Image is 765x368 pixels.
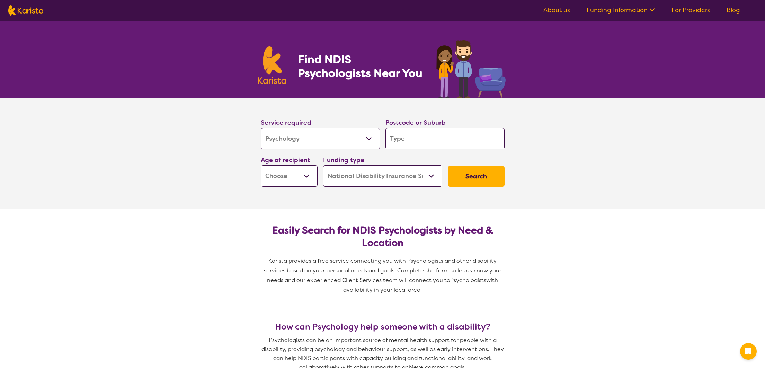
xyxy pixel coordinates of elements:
button: Search [448,166,505,187]
a: About us [543,6,570,14]
a: Blog [727,6,740,14]
a: For Providers [671,6,710,14]
h3: How can Psychology help someone with a disability? [258,322,507,332]
a: Funding Information [587,6,655,14]
label: Age of recipient [261,156,310,164]
label: Service required [261,119,311,127]
span: Psychologists [450,277,486,284]
img: psychology [434,37,507,98]
input: Type [385,128,505,149]
label: Postcode or Suburb [385,119,446,127]
h1: Find NDIS Psychologists Near You [298,52,426,80]
img: Karista logo [8,5,43,16]
img: Karista logo [258,46,286,84]
label: Funding type [323,156,364,164]
h2: Easily Search for NDIS Psychologists by Need & Location [266,224,499,249]
span: Karista provides a free service connecting you with Psychologists and other disability services b... [264,257,503,284]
